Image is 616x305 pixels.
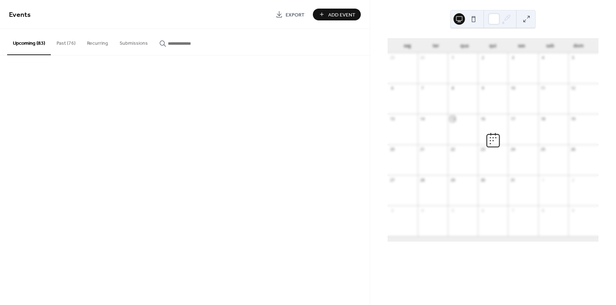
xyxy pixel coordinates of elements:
div: 24 [510,147,515,152]
div: 25 [540,147,546,152]
div: 29 [450,177,455,183]
div: 2 [480,55,485,60]
div: 3 [390,208,395,213]
div: 18 [540,116,546,121]
div: 9 [480,86,485,91]
div: 1 [540,177,546,183]
div: 2 [571,177,576,183]
button: Upcoming (83) [7,29,51,55]
span: Add Event [328,11,355,19]
div: 6 [480,208,485,213]
div: 10 [510,86,515,91]
div: 16 [480,116,485,121]
button: Add Event [313,9,361,20]
div: 5 [571,55,576,60]
a: Export [270,9,310,20]
div: qua [450,39,479,53]
div: 4 [540,55,546,60]
button: Past (76) [51,29,81,54]
span: Events [9,8,31,22]
div: 7 [510,208,515,213]
div: 11 [540,86,546,91]
div: 8 [450,86,455,91]
div: 26 [571,147,576,152]
span: Export [286,11,305,19]
div: ter [422,39,450,53]
div: 22 [450,147,455,152]
div: sab [536,39,564,53]
div: 14 [420,116,425,121]
div: 19 [571,116,576,121]
div: 5 [450,208,455,213]
div: 1 [450,55,455,60]
div: 17 [510,116,515,121]
div: 20 [390,147,395,152]
div: qui [479,39,507,53]
div: 31 [510,177,515,183]
div: 13 [390,116,395,121]
div: 6 [390,86,395,91]
div: dom [564,39,593,53]
div: seg [393,39,422,53]
div: 29 [390,55,395,60]
div: sex [507,39,536,53]
div: 9 [571,208,576,213]
div: 30 [420,55,425,60]
div: 12 [571,86,576,91]
button: Submissions [114,29,154,54]
div: 3 [510,55,515,60]
div: 7 [420,86,425,91]
div: 8 [540,208,546,213]
div: 28 [420,177,425,183]
div: 21 [420,147,425,152]
div: 15 [450,116,455,121]
div: 23 [480,147,485,152]
button: Recurring [81,29,114,54]
div: 27 [390,177,395,183]
div: 4 [420,208,425,213]
div: 30 [480,177,485,183]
